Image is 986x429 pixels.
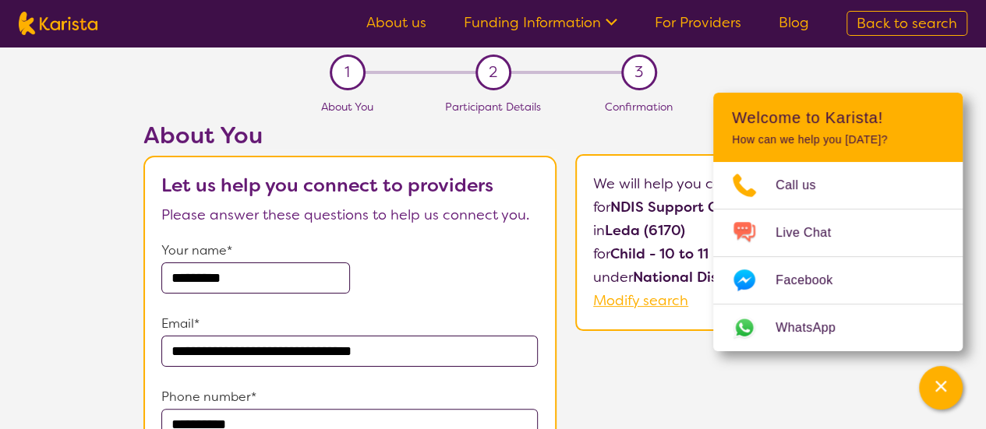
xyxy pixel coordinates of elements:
[593,219,942,242] p: in
[593,291,688,310] a: Modify search
[776,316,854,339] span: WhatsApp
[857,14,957,33] span: Back to search
[776,269,851,292] span: Facebook
[634,61,643,84] span: 3
[605,100,673,114] span: Confirmation
[610,244,709,263] b: Child - 10 to 11
[19,12,97,35] img: Karista logo
[161,312,539,336] p: Email*
[161,173,493,198] b: Let us help you connect to providers
[593,172,942,195] p: We will help you connect:
[846,11,967,36] a: Back to search
[161,385,539,409] p: Phone number*
[161,239,539,262] p: Your name*
[779,13,809,32] a: Blog
[345,61,350,84] span: 1
[610,198,798,216] b: NDIS Support Coordination
[593,265,942,289] p: under .
[776,174,835,197] span: Call us
[713,93,963,351] div: Channel Menu
[593,242,942,265] p: for
[593,195,942,219] p: for
[732,133,944,146] p: How can we help you [DATE]?
[713,162,963,351] ul: Choose channel
[633,268,938,287] b: National Disability Insurance Scheme (NDIS)
[713,304,963,351] a: Web link opens in a new tab.
[605,221,685,240] b: Leda (6170)
[161,203,539,227] p: Please answer these questions to help us connect you.
[655,13,741,32] a: For Providers
[143,121,557,149] h2: About You
[366,13,426,32] a: About us
[445,100,541,114] span: Participant Details
[464,13,617,32] a: Funding Information
[321,100,373,114] span: About You
[489,61,497,84] span: 2
[732,108,944,127] h2: Welcome to Karista!
[776,221,850,244] span: Live Chat
[919,366,963,410] button: Channel Menu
